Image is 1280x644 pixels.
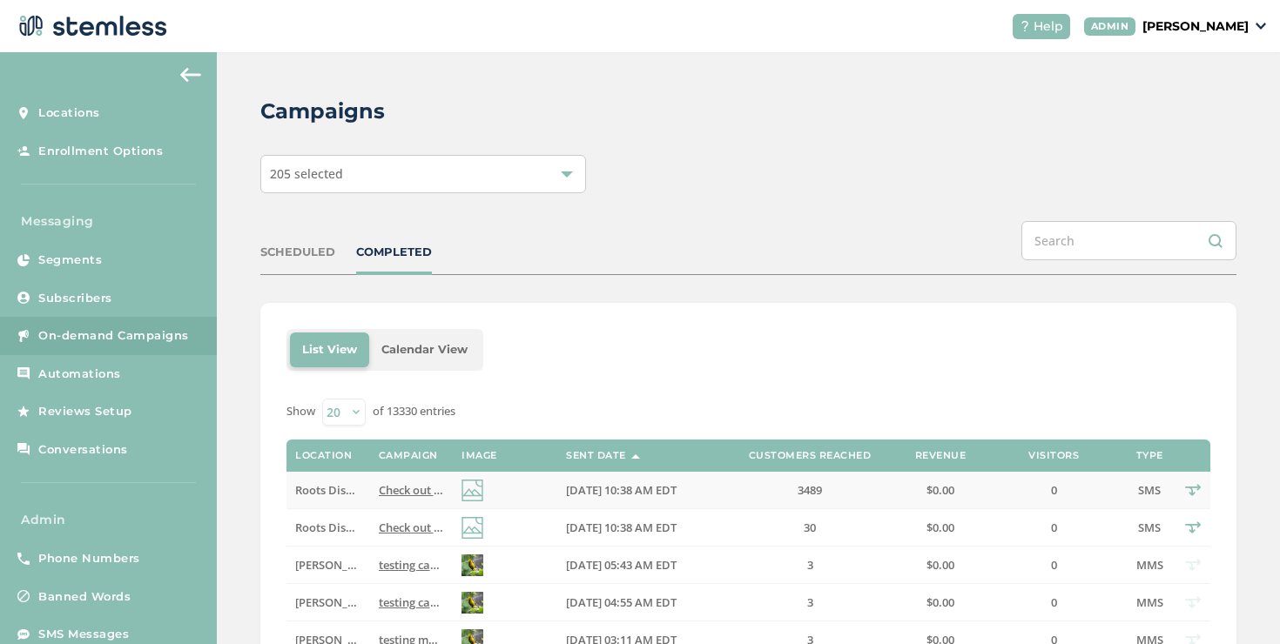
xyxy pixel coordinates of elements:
label: Campaign [379,450,438,461]
label: $0.00 [906,520,975,535]
span: On-demand Campaigns [38,327,189,345]
img: dmR4lkssp8FUyAiElGpuPc9wPaiIgViw87ZLskre.jpg [461,554,483,576]
label: 0 [993,558,1115,573]
div: SCHEDULED [260,244,335,261]
span: 205 selected [270,165,343,182]
span: 0 [1051,482,1057,498]
label: testing campaign after deployment Reply END to cancel [379,558,444,573]
span: Check out our new deals at Roots! Reply END to cancel [379,520,669,535]
span: Enrollment Options [38,143,163,160]
span: [DATE] 10:38 AM EDT [566,520,677,535]
span: $0.00 [926,594,954,610]
span: Banned Words [38,588,131,606]
label: 09/29/2025 10:38 AM EDT [566,520,714,535]
span: Conversations [38,441,128,459]
span: Reviews Setup [38,403,132,420]
label: SMS [1132,520,1167,535]
label: 09/29/2025 05:43 AM EDT [566,558,714,573]
span: 30 [804,520,816,535]
label: Type [1136,450,1163,461]
p: [PERSON_NAME] [1142,17,1249,36]
label: Revenue [915,450,967,461]
span: MMS [1136,557,1163,573]
label: Check out our new deals at Roots! Reply END to cancel [379,483,444,498]
span: $0.00 [926,557,954,573]
span: 0 [1051,594,1057,610]
span: Help [1034,17,1063,36]
div: COMPLETED [356,244,432,261]
label: 09/29/2025 04:55 AM EDT [566,595,714,610]
span: Phone Numbers [38,550,140,567]
label: Swapnil Test store [295,595,360,610]
img: icon-help-white-03924b79.svg [1020,21,1030,31]
div: ADMIN [1084,17,1136,36]
label: testing campaign Reply END to cancel [379,595,444,610]
label: Sent Date [566,450,626,461]
label: 3489 [731,483,888,498]
span: 3 [807,594,813,610]
label: $0.00 [906,483,975,498]
span: SMS [1138,482,1161,498]
span: 0 [1051,520,1057,535]
span: Automations [38,366,121,383]
img: logo-dark-0685b13c.svg [14,9,167,44]
label: Check out our new deals at Roots! Reply END to cancel [379,520,444,535]
li: List View [290,332,369,367]
span: Roots Dispensary - Med [295,520,421,535]
span: MMS [1136,594,1163,610]
label: Show [286,403,315,420]
span: SMS Messages [38,626,129,643]
img: ZXjIWhVCPpRS0R3sThfvZjD6L47z5Y.jpg [461,592,483,614]
label: Swapnil Test store [295,558,360,573]
label: 0 [993,520,1115,535]
span: Locations [38,104,100,122]
label: 0 [993,595,1115,610]
iframe: Chat Widget [1193,560,1280,644]
label: Location [295,450,352,461]
span: [DATE] 10:38 AM EDT [566,482,677,498]
span: Check out our new deals at Roots! Reply END to cancel [379,482,669,498]
img: icon-img-d887fa0c.svg [461,480,483,501]
label: 3 [731,595,888,610]
label: Roots Dispensary - Rec [295,483,360,498]
span: 3489 [798,482,822,498]
span: testing campaign after deployment Reply END to cancel [379,557,677,573]
label: 3 [731,558,888,573]
label: $0.00 [906,558,975,573]
img: icon-img-d887fa0c.svg [461,517,483,539]
img: icon-sort-1e1d7615.svg [631,454,640,459]
span: $0.00 [926,482,954,498]
label: Customers Reached [749,450,872,461]
label: Image [461,450,497,461]
span: [DATE] 05:43 AM EDT [566,557,677,573]
label: 0 [993,483,1115,498]
img: icon-arrow-back-accent-c549486e.svg [180,68,201,82]
input: Search [1021,221,1236,260]
h2: Campaigns [260,96,385,127]
span: [PERSON_NAME] Test store [295,594,439,610]
span: Roots Dispensary - Rec [295,482,416,498]
label: MMS [1132,558,1167,573]
label: $0.00 [906,595,975,610]
label: 09/29/2025 10:38 AM EDT [566,483,714,498]
span: [PERSON_NAME] Test store [295,557,439,573]
span: testing campaign Reply END to cancel [379,594,580,610]
span: $0.00 [926,520,954,535]
label: SMS [1132,483,1167,498]
span: Segments [38,252,102,269]
span: SMS [1138,520,1161,535]
li: Calendar View [369,332,480,367]
label: of 13330 entries [373,403,455,420]
span: 3 [807,557,813,573]
span: [DATE] 04:55 AM EDT [566,594,677,610]
img: icon_down-arrow-small-66adaf34.svg [1256,23,1266,30]
label: 30 [731,520,888,535]
label: Visitors [1028,450,1079,461]
span: Subscribers [38,290,112,307]
label: Roots Dispensary - Med [295,520,360,535]
span: 0 [1051,557,1057,573]
label: MMS [1132,595,1167,610]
